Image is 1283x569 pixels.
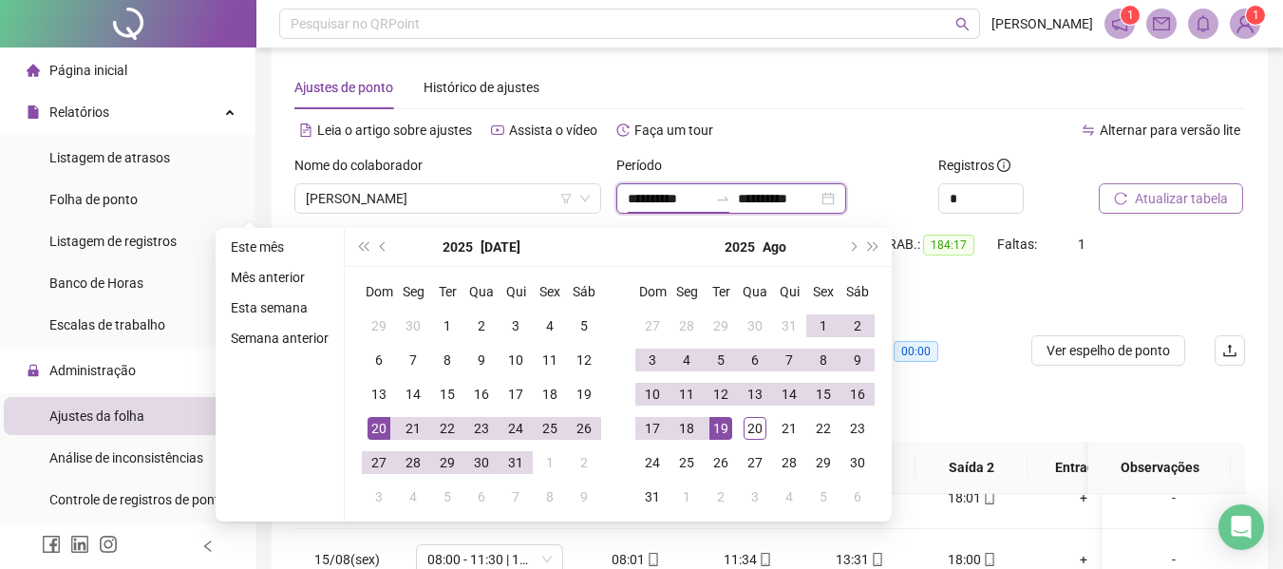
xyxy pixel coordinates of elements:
div: 2 [846,314,869,337]
div: 3 [641,349,664,371]
span: 15/08(sex) [314,552,380,567]
th: Dom [635,275,670,309]
div: 10 [504,349,527,371]
td: 2025-08-17 [635,411,670,446]
td: 2025-08-06 [464,480,499,514]
td: 2025-08-12 [704,377,738,411]
td: 2025-07-13 [362,377,396,411]
td: 2025-08-09 [840,343,875,377]
td: 2025-07-04 [533,309,567,343]
td: 2025-08-16 [840,377,875,411]
li: Semana anterior [223,327,336,350]
sup: Atualize o seu contato no menu Meus Dados [1246,6,1265,25]
div: 7 [402,349,425,371]
td: 2025-08-28 [772,446,806,480]
div: 5 [812,485,835,508]
span: reload [1114,192,1127,205]
div: 19 [573,383,595,406]
td: 2025-07-17 [499,377,533,411]
span: to [715,191,730,206]
span: Escalas de trabalho [49,317,165,332]
span: 184:17 [923,235,974,256]
td: 2025-07-06 [362,343,396,377]
button: Atualizar tabela [1099,183,1243,214]
td: 2025-07-07 [396,343,430,377]
span: 1 [1127,9,1134,22]
th: Qua [738,275,772,309]
td: 2025-06-30 [396,309,430,343]
div: 4 [778,485,801,508]
button: year panel [725,228,755,266]
div: 16 [846,383,869,406]
span: Assista o vídeo [509,123,597,138]
div: 18:01 [931,487,1012,508]
span: Ajustes da folha [49,408,144,424]
button: month panel [481,228,520,266]
span: mobile [645,553,660,566]
td: 2025-08-03 [362,480,396,514]
td: 2025-08-07 [772,343,806,377]
div: - [1118,487,1230,508]
div: 1 [436,314,459,337]
td: 2025-07-27 [362,446,396,480]
td: 2025-08-22 [806,411,840,446]
div: + [1043,487,1124,508]
td: 2025-07-12 [567,343,601,377]
td: 2025-08-05 [704,343,738,377]
div: 9 [846,349,869,371]
div: Open Intercom Messenger [1218,504,1264,550]
div: 29 [812,451,835,474]
span: Folha de ponto [49,192,138,207]
span: mobile [869,553,884,566]
label: Período [616,155,674,176]
div: 6 [368,349,390,371]
span: Histórico de ajustes [424,80,539,95]
div: 27 [368,451,390,474]
div: 4 [538,314,561,337]
div: 29 [436,451,459,474]
div: 29 [709,314,732,337]
th: Saída 2 [915,442,1028,494]
td: 2025-08-06 [738,343,772,377]
div: 28 [778,451,801,474]
div: 11 [538,349,561,371]
td: 2025-08-30 [840,446,875,480]
div: 22 [812,417,835,440]
td: 2025-07-01 [430,309,464,343]
td: 2025-08-19 [704,411,738,446]
span: 1 [1078,237,1085,252]
div: 5 [709,349,732,371]
div: 9 [470,349,493,371]
td: 2025-09-02 [704,480,738,514]
td: 2025-07-16 [464,377,499,411]
div: 26 [573,417,595,440]
div: 15 [812,383,835,406]
th: Sex [533,275,567,309]
div: 12 [573,349,595,371]
div: 26 [709,451,732,474]
span: Banco de Horas [49,275,143,291]
th: Qui [772,275,806,309]
div: 18 [675,417,698,440]
button: super-prev-year [352,228,373,266]
td: 2025-07-11 [533,343,567,377]
span: search [955,17,970,31]
span: Atualizar tabela [1135,188,1228,209]
td: 2025-08-05 [430,480,464,514]
span: Administração [49,363,136,378]
span: Leia o artigo sobre ajustes [317,123,472,138]
div: 8 [538,485,561,508]
div: 12 [709,383,732,406]
div: 22 [436,417,459,440]
td: 2025-07-09 [464,343,499,377]
div: 21 [778,417,801,440]
td: 2025-08-14 [772,377,806,411]
li: Esta semana [223,296,336,319]
td: 2025-08-02 [567,446,601,480]
th: Ter [430,275,464,309]
div: 19 [709,417,732,440]
td: 2025-07-10 [499,343,533,377]
td: 2025-08-15 [806,377,840,411]
td: 2025-07-23 [464,411,499,446]
td: 2025-09-04 [772,480,806,514]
